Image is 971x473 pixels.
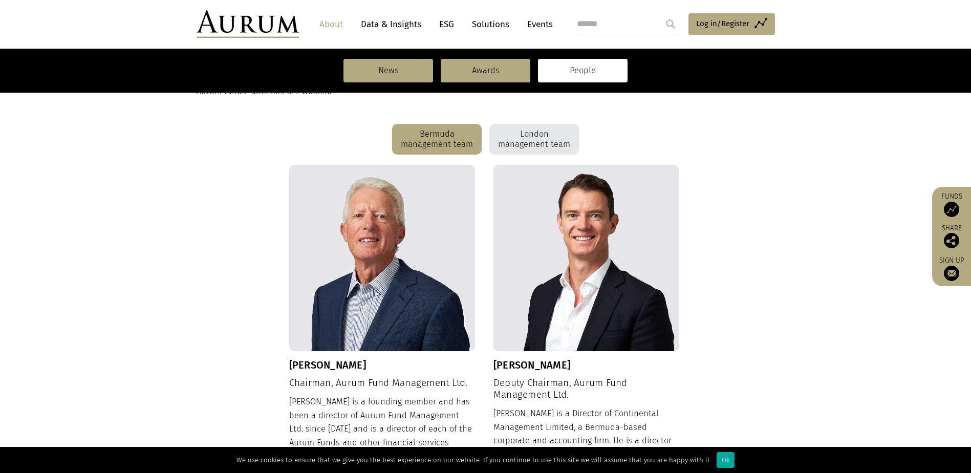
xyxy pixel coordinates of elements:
[197,10,299,38] img: Aurum
[356,15,426,34] a: Data & Insights
[314,15,348,34] a: About
[441,59,530,82] a: Awards
[696,17,749,30] span: Log in/Register
[493,359,680,371] h3: [PERSON_NAME]
[660,14,681,34] input: Submit
[688,13,775,35] a: Log in/Register
[522,15,553,34] a: Events
[944,202,959,217] img: Access Funds
[392,124,482,155] div: Bermuda management team
[937,225,966,248] div: Share
[944,233,959,248] img: Share this post
[343,59,433,82] a: News
[289,377,476,389] h4: Chairman, Aurum Fund Management Ltd.
[937,256,966,281] a: Sign up
[493,377,680,401] h4: Deputy Chairman, Aurum Fund Management Ltd.
[937,192,966,217] a: Funds
[538,59,628,82] a: People
[434,15,459,34] a: ESG
[944,266,959,281] img: Sign up to our newsletter
[467,15,514,34] a: Solutions
[289,359,476,371] h3: [PERSON_NAME]
[489,124,579,155] div: London management team
[717,452,735,468] div: Ok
